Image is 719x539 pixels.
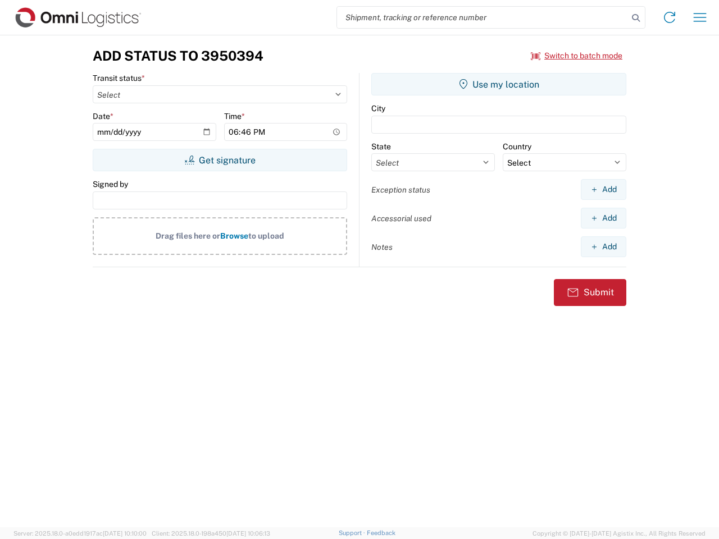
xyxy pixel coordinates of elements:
[371,141,391,152] label: State
[554,279,626,306] button: Submit
[226,530,270,537] span: [DATE] 10:06:13
[13,530,147,537] span: Server: 2025.18.0-a0edd1917ac
[531,47,622,65] button: Switch to batch mode
[156,231,220,240] span: Drag files here or
[337,7,628,28] input: Shipment, tracking or reference number
[371,213,431,223] label: Accessorial used
[581,208,626,229] button: Add
[371,73,626,95] button: Use my location
[371,103,385,113] label: City
[371,242,393,252] label: Notes
[220,231,248,240] span: Browse
[93,149,347,171] button: Get signature
[581,179,626,200] button: Add
[93,48,263,64] h3: Add Status to 3950394
[533,528,706,538] span: Copyright © [DATE]-[DATE] Agistix Inc., All Rights Reserved
[339,529,367,536] a: Support
[367,529,395,536] a: Feedback
[93,73,145,83] label: Transit status
[248,231,284,240] span: to upload
[93,179,128,189] label: Signed by
[224,111,245,121] label: Time
[103,530,147,537] span: [DATE] 10:10:00
[152,530,270,537] span: Client: 2025.18.0-198a450
[371,185,430,195] label: Exception status
[581,236,626,257] button: Add
[93,111,113,121] label: Date
[503,141,531,152] label: Country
